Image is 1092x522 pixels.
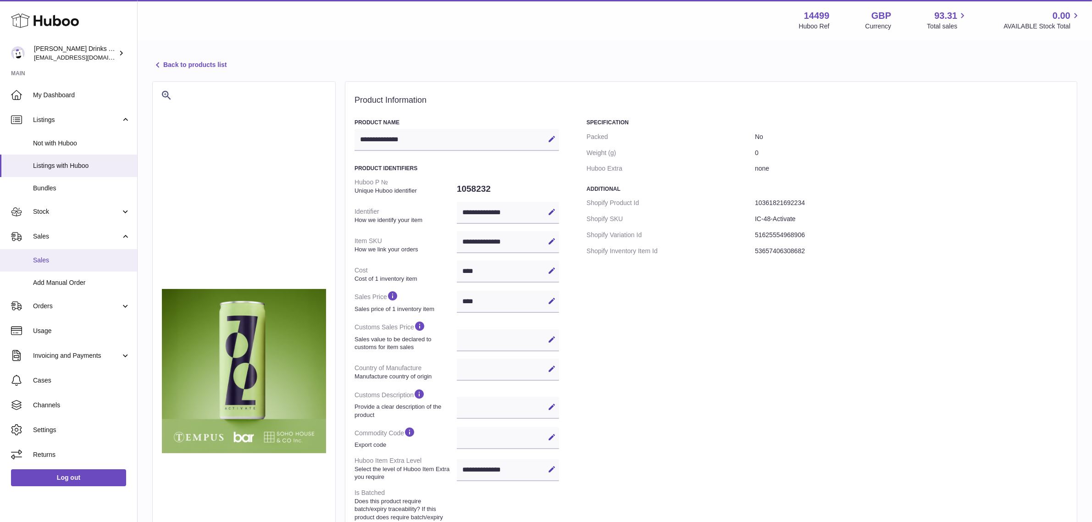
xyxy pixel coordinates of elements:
[355,286,457,317] dt: Sales Price
[355,245,455,254] strong: How we link your orders
[355,453,457,485] dt: Huboo Item Extra Level
[33,401,130,410] span: Channels
[587,129,755,145] dt: Packed
[934,10,957,22] span: 93.31
[355,465,455,481] strong: Select the level of Huboo Item Extra you require
[33,327,130,335] span: Usage
[33,232,121,241] span: Sales
[152,60,227,71] a: Back to products list
[755,161,1068,177] dd: none
[34,54,135,61] span: [EMAIL_ADDRESS][DOMAIN_NAME]
[33,207,121,216] span: Stock
[33,139,130,148] span: Not with Huboo
[587,119,1068,126] h3: Specification
[355,335,455,351] strong: Sales value to be declared to customs for item sales
[355,174,457,198] dt: Huboo P №
[355,441,455,449] strong: Export code
[11,46,25,60] img: internalAdmin-14499@internal.huboo.com
[755,195,1068,211] dd: 10361821692234
[355,372,455,381] strong: Manufacture country of origin
[457,179,559,199] dd: 1058232
[587,195,755,211] dt: Shopify Product Id
[799,22,830,31] div: Huboo Ref
[33,426,130,434] span: Settings
[927,10,968,31] a: 93.31 Total sales
[755,211,1068,227] dd: IC-48-Activate
[355,360,457,384] dt: Country of Manufacture
[587,161,755,177] dt: Huboo Extra
[34,44,116,62] div: [PERSON_NAME] Drinks LTD (t/a Zooz)
[355,119,559,126] h3: Product Name
[871,10,891,22] strong: GBP
[355,317,457,355] dt: Customs Sales Price
[865,22,892,31] div: Currency
[355,275,455,283] strong: Cost of 1 inventory item
[1003,10,1081,31] a: 0.00 AVAILABLE Stock Total
[355,233,457,257] dt: Item SKU
[11,469,126,486] a: Log out
[755,243,1068,259] dd: 53657406308682
[755,145,1068,161] dd: 0
[355,187,455,195] strong: Unique Huboo identifier
[927,22,968,31] span: Total sales
[33,91,130,100] span: My Dashboard
[587,211,755,227] dt: Shopify SKU
[355,422,457,453] dt: Commodity Code
[755,227,1068,243] dd: 51625554968906
[355,384,457,422] dt: Customs Description
[33,184,130,193] span: Bundles
[355,305,455,313] strong: Sales price of 1 inventory item
[804,10,830,22] strong: 14499
[355,262,457,286] dt: Cost
[33,302,121,311] span: Orders
[33,116,121,124] span: Listings
[162,289,326,453] img: ACTIVATE_1_9d49eb03-ef52-4e5c-b688-9860ae38d943.png
[33,376,130,385] span: Cases
[587,185,1068,193] h3: Additional
[355,216,455,224] strong: How we identify your item
[33,278,130,287] span: Add Manual Order
[33,450,130,459] span: Returns
[755,129,1068,145] dd: No
[355,95,1068,106] h2: Product Information
[587,243,755,259] dt: Shopify Inventory Item Id
[355,403,455,419] strong: Provide a clear description of the product
[33,351,121,360] span: Invoicing and Payments
[33,161,130,170] span: Listings with Huboo
[587,227,755,243] dt: Shopify Variation Id
[1003,22,1081,31] span: AVAILABLE Stock Total
[33,256,130,265] span: Sales
[587,145,755,161] dt: Weight (g)
[355,165,559,172] h3: Product Identifiers
[1053,10,1070,22] span: 0.00
[355,204,457,228] dt: Identifier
